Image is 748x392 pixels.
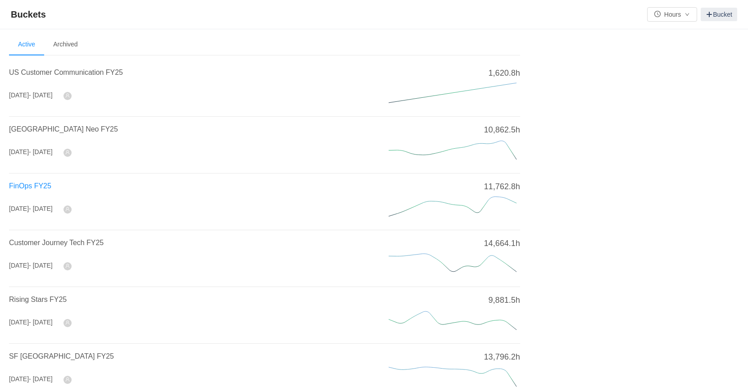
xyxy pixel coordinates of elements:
[9,318,53,327] div: [DATE]
[65,150,70,155] i: icon: user
[9,125,118,133] a: [GEOGRAPHIC_DATA] Neo FY25
[9,374,53,384] div: [DATE]
[489,67,520,79] span: 1,620.8h
[44,34,86,55] li: Archived
[9,296,67,303] a: Rising Stars FY25
[9,182,51,190] a: FinOps FY25
[647,7,697,22] button: icon: clock-circleHoursicon: down
[65,377,70,382] i: icon: user
[29,91,53,99] span: - [DATE]
[484,181,520,193] span: 11,762.8h
[9,352,114,360] a: SF [GEOGRAPHIC_DATA] FY25
[484,124,520,136] span: 10,862.5h
[9,147,53,157] div: [DATE]
[65,93,70,98] i: icon: user
[9,239,104,246] a: Customer Journey Tech FY25
[9,34,44,55] li: Active
[701,8,737,21] a: Bucket
[29,205,53,212] span: - [DATE]
[11,7,51,22] span: Buckets
[65,264,70,268] i: icon: user
[29,262,53,269] span: - [DATE]
[484,237,520,250] span: 14,664.1h
[9,68,123,76] a: US Customer Communication FY25
[489,294,520,306] span: 9,881.5h
[9,261,53,270] div: [DATE]
[9,204,53,214] div: [DATE]
[9,91,53,100] div: [DATE]
[65,207,70,211] i: icon: user
[484,351,520,363] span: 13,796.2h
[29,319,53,326] span: - [DATE]
[29,375,53,383] span: - [DATE]
[29,148,53,155] span: - [DATE]
[65,320,70,325] i: icon: user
